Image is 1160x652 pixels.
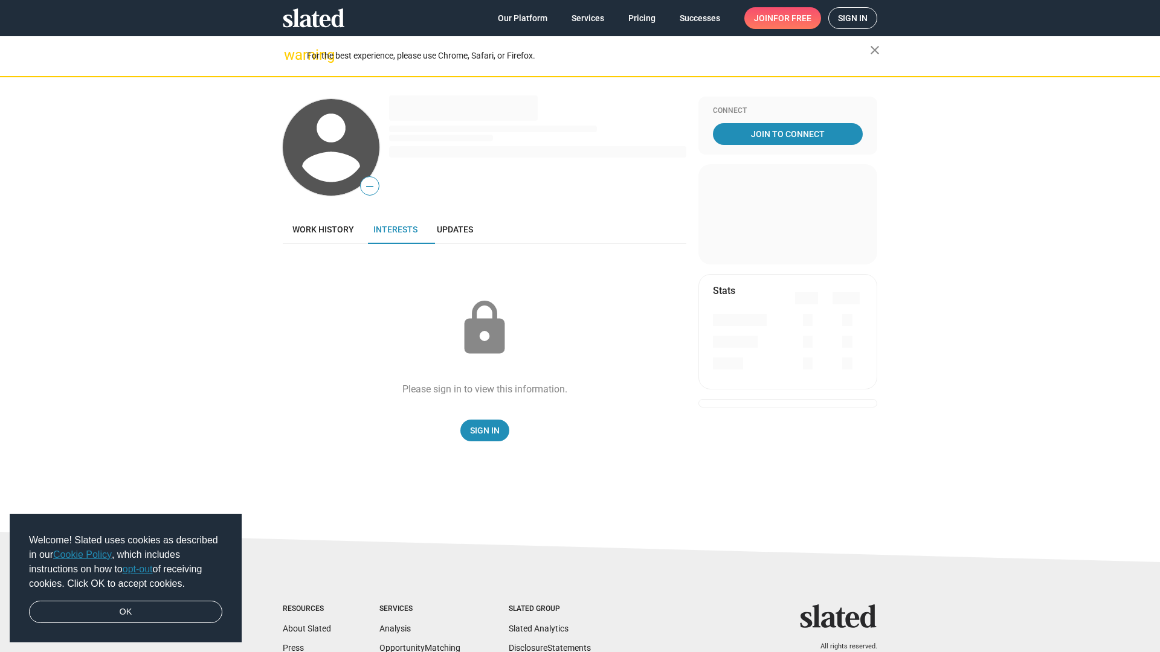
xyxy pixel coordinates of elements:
span: Updates [437,225,473,234]
a: Joinfor free [744,7,821,29]
div: Resources [283,604,331,614]
div: Services [379,604,460,614]
span: Our Platform [498,7,547,29]
a: Join To Connect [713,123,863,145]
span: Sign in [838,8,868,28]
a: Slated Analytics [509,624,569,633]
span: — [361,179,379,194]
a: Cookie Policy [53,549,112,560]
span: for free [773,7,811,29]
span: Services [572,7,604,29]
a: Services [562,7,614,29]
a: Work history [283,215,364,244]
a: Sign In [460,420,509,441]
mat-icon: warning [284,48,298,62]
a: Our Platform [488,7,557,29]
a: Analysis [379,624,411,633]
span: Join To Connect [715,123,860,145]
div: Slated Group [509,604,591,614]
a: Sign in [828,7,877,29]
div: Connect [713,106,863,116]
span: Work history [292,225,354,234]
span: Interests [373,225,417,234]
span: Successes [680,7,720,29]
a: Interests [364,215,427,244]
a: opt-out [123,564,153,574]
a: Updates [427,215,483,244]
a: Successes [670,7,730,29]
mat-card-title: Stats [713,284,735,297]
span: Sign In [470,420,500,441]
span: Pricing [628,7,656,29]
mat-icon: lock [454,298,515,359]
a: About Slated [283,624,331,633]
div: cookieconsent [10,514,242,643]
span: Join [754,7,811,29]
span: Welcome! Slated uses cookies as described in our , which includes instructions on how to of recei... [29,533,222,591]
a: Pricing [619,7,665,29]
mat-icon: close [868,43,882,57]
a: dismiss cookie message [29,601,222,624]
div: For the best experience, please use Chrome, Safari, or Firefox. [307,48,870,64]
div: Please sign in to view this information. [402,383,567,395]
